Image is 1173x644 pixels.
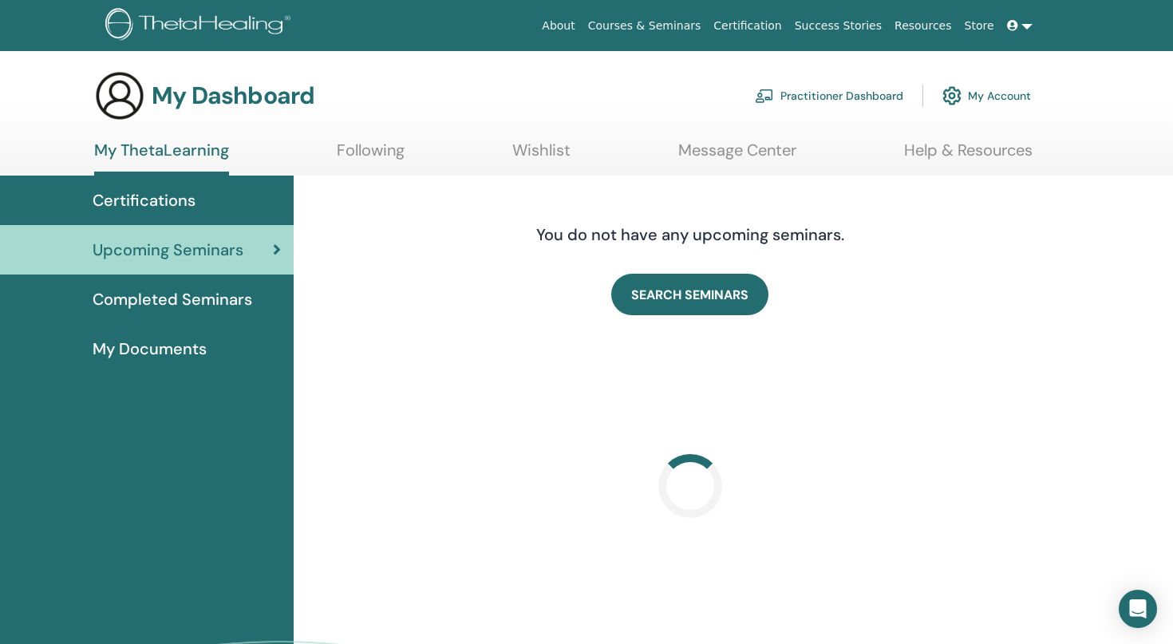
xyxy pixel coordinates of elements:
[1119,590,1157,628] div: Open Intercom Messenger
[93,287,252,311] span: Completed Seminars
[611,274,768,315] a: SEARCH SEMINARS
[94,140,229,176] a: My ThetaLearning
[94,70,145,121] img: generic-user-icon.jpg
[105,8,296,44] img: logo.png
[942,82,962,109] img: cog.svg
[755,78,903,113] a: Practitioner Dashboard
[755,89,774,103] img: chalkboard-teacher.svg
[631,286,748,303] span: SEARCH SEMINARS
[904,140,1033,172] a: Help & Resources
[93,188,195,212] span: Certifications
[337,140,405,172] a: Following
[152,81,314,110] h3: My Dashboard
[707,11,788,41] a: Certification
[788,11,888,41] a: Success Stories
[678,140,796,172] a: Message Center
[535,11,581,41] a: About
[942,78,1031,113] a: My Account
[512,140,571,172] a: Wishlist
[888,11,958,41] a: Resources
[958,11,1001,41] a: Store
[582,11,708,41] a: Courses & Seminars
[439,225,942,244] h4: You do not have any upcoming seminars.
[93,238,243,262] span: Upcoming Seminars
[93,337,207,361] span: My Documents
